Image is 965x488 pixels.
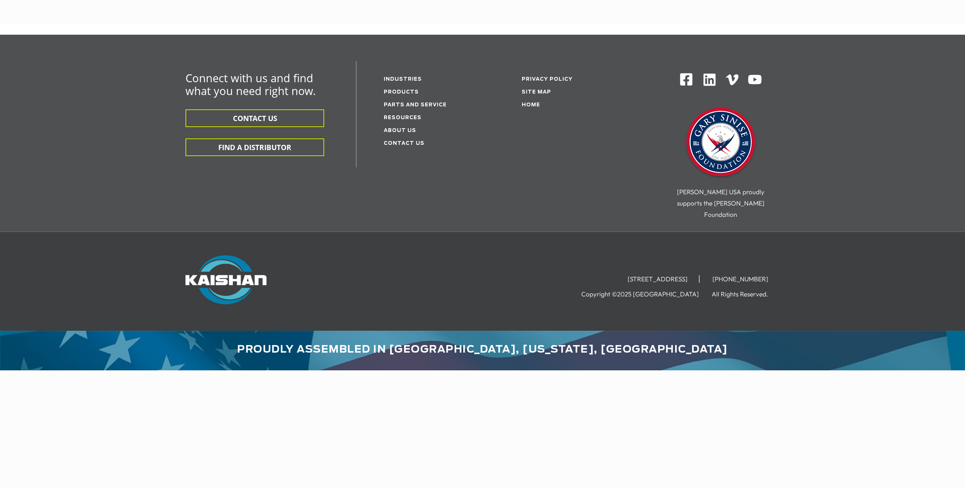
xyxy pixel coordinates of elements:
[522,103,540,107] a: Home
[677,188,764,218] span: [PERSON_NAME] USA proudly supports the [PERSON_NAME] Foundation
[185,255,267,304] img: Kaishan
[384,141,424,146] a: Contact Us
[384,90,419,95] a: Products
[683,105,758,181] img: Gary Sinise Foundation
[522,77,573,82] a: Privacy Policy
[726,74,739,85] img: Vimeo
[679,72,693,86] img: Facebook
[384,103,447,107] a: Parts and service
[702,72,717,87] img: Linkedin
[747,72,762,87] img: Youtube
[701,275,780,283] li: [PHONE_NUMBER]
[581,290,710,298] li: Copyright ©2025 [GEOGRAPHIC_DATA]
[712,290,780,298] li: All Rights Reserved.
[616,275,700,283] li: [STREET_ADDRESS]
[522,90,551,95] a: Site Map
[384,77,422,82] a: Industries
[185,71,316,98] span: Connect with us and find what you need right now.
[384,115,421,120] a: Resources
[384,128,416,133] a: About Us
[170,331,795,355] div: Proudly assembled in [GEOGRAPHIC_DATA], [US_STATE], [GEOGRAPHIC_DATA]
[185,138,324,156] button: FIND A DISTRIBUTOR
[185,109,324,127] button: CONTACT US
